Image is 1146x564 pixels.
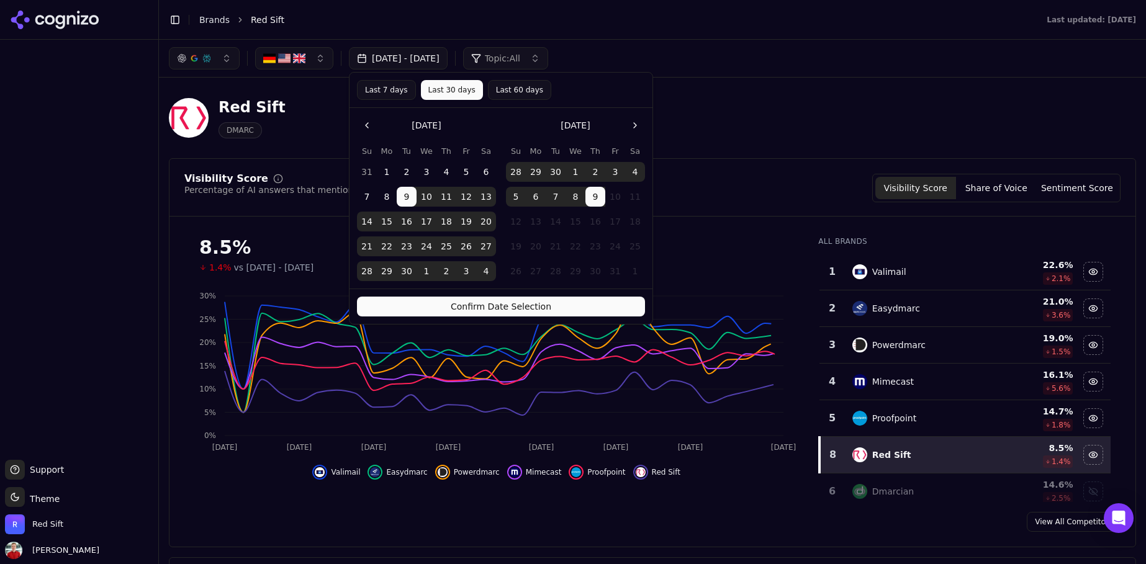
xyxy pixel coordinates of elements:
th: Monday [526,145,546,157]
tspan: [DATE] [529,443,554,452]
th: Friday [605,145,625,157]
img: Red Sift [5,514,25,534]
th: Friday [456,145,476,157]
div: 8.5% [199,236,793,259]
span: 2.5 % [1052,493,1071,503]
button: Last 60 days [488,80,551,100]
img: United Kingdom [293,52,305,65]
tspan: [DATE] [603,443,629,452]
div: 14.6 % [998,478,1073,491]
div: 6 [824,484,839,499]
tspan: [DATE] [287,443,312,452]
button: Saturday, September 13th, 2025, selected [476,187,496,207]
button: Tuesday, September 30th, 2025, selected [397,261,417,281]
button: Monday, September 8th, 2025 [377,187,397,207]
th: Thursday [585,145,605,157]
tr: 8red siftRed Sift8.5%1.4%Hide red sift data [819,437,1111,473]
th: Sunday [506,145,526,157]
th: Saturday [625,145,645,157]
span: vs [DATE] - [DATE] [234,261,314,274]
button: Friday, September 12th, 2025, selected [456,187,476,207]
button: Tuesday, September 23rd, 2025, selected [397,236,417,256]
button: Friday, October 3rd, 2025, selected [605,162,625,182]
button: Hide proofpoint data [1083,408,1103,428]
th: Tuesday [546,145,566,157]
span: Red Sift [652,467,680,477]
div: All Brands [818,236,1111,246]
button: Go to the Previous Month [357,115,377,135]
button: Wednesday, September 24th, 2025, selected [417,236,436,256]
div: 2 [824,301,839,316]
div: 1 [824,264,839,279]
button: Last 30 days [421,80,483,100]
button: Hide easydmarc data [368,465,427,480]
button: Saturday, September 20th, 2025, selected [476,212,496,231]
button: Hide mimecast data [1083,372,1103,392]
button: Tuesday, September 16th, 2025, selected [397,212,417,231]
button: Saturday, October 4th, 2025, selected [476,261,496,281]
img: valimail [315,467,325,477]
span: Powerdmarc [454,467,500,477]
div: 16.1 % [998,369,1073,381]
button: Sunday, September 14th, 2025, selected [357,212,377,231]
div: Red Sift [219,97,286,117]
div: 22.6 % [998,259,1073,271]
button: Show dmarcian data [1083,481,1103,501]
img: dmarcian [852,484,867,499]
button: Monday, September 22nd, 2025, selected [377,236,397,256]
div: 14.7 % [998,405,1073,418]
img: mimecast [510,467,520,477]
th: Thursday [436,145,456,157]
button: Tuesday, October 7th, 2025, selected [546,187,566,207]
button: Visibility Score [875,177,956,199]
button: Saturday, September 27th, 2025, selected [476,236,496,256]
tspan: [DATE] [361,443,387,452]
div: Valimail [872,266,906,278]
table: September 2025 [357,145,496,281]
span: 3.6 % [1052,310,1071,320]
img: mimecast [852,374,867,389]
tr: 6dmarcianDmarcian14.6%2.5%Show dmarcian data [819,473,1111,510]
th: Monday [377,145,397,157]
button: Thursday, September 11th, 2025, selected [436,187,456,207]
tr: 4mimecastMimecast16.1%5.6%Hide mimecast data [819,364,1111,400]
button: Hide valimail data [1083,262,1103,282]
th: Wednesday [417,145,436,157]
nav: breadcrumb [199,14,1022,26]
button: Tuesday, September 2nd, 2025 [397,162,417,182]
button: Wednesday, September 3rd, 2025 [417,162,436,182]
th: Wednesday [566,145,585,157]
span: Proofpoint [587,467,625,477]
button: Today, Thursday, October 9th, 2025, selected [585,187,605,207]
span: 2.1 % [1052,274,1071,284]
img: United States [278,52,291,65]
button: Monday, October 6th, 2025, selected [526,187,546,207]
a: View All Competitors [1027,512,1121,532]
img: easydmarc [370,467,380,477]
div: 3 [824,338,839,352]
button: Sunday, September 7th, 2025 [357,187,377,207]
span: Red Sift [251,14,284,26]
tspan: 5% [204,408,216,417]
img: powerdmarc [852,338,867,352]
button: Thursday, October 2nd, 2025, selected [585,162,605,182]
button: Monday, September 1st, 2025 [377,162,397,182]
img: proofpoint [571,467,581,477]
button: Wednesday, October 1st, 2025, selected [566,162,585,182]
button: Go to the Next Month [625,115,645,135]
button: Saturday, September 6th, 2025 [476,162,496,182]
tspan: [DATE] [678,443,703,452]
button: Monday, September 29th, 2025, selected [526,162,546,182]
span: Mimecast [526,467,562,477]
tspan: 15% [199,362,216,370]
button: Sunday, August 31st, 2025 [357,162,377,182]
tr: 5proofpointProofpoint14.7%1.8%Hide proofpoint data [819,400,1111,437]
button: Confirm Date Selection [357,297,645,316]
button: Wednesday, October 1st, 2025, selected [417,261,436,281]
button: Sunday, September 28th, 2025, selected [506,162,526,182]
div: 4 [824,374,839,389]
span: Easydmarc [386,467,427,477]
span: Support [25,463,64,476]
button: Sunday, October 5th, 2025, selected [506,187,526,207]
span: 1.5 % [1052,347,1071,357]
